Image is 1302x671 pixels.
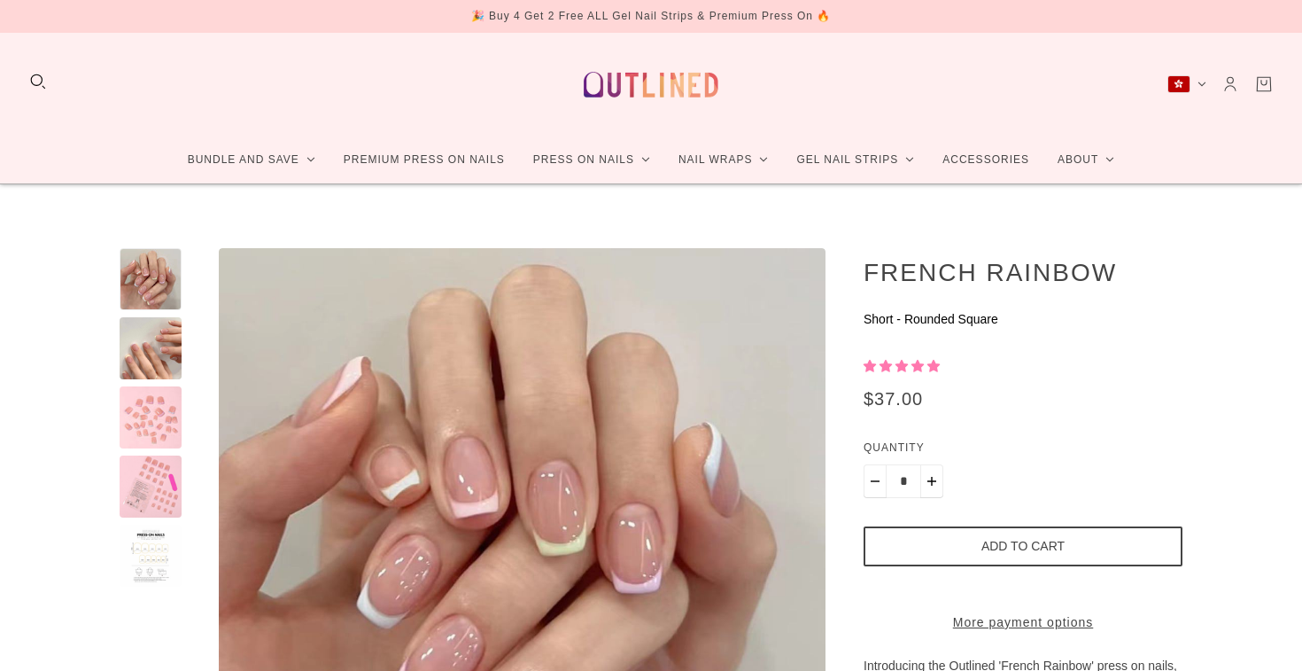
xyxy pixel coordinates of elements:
[519,137,664,183] a: Press On Nails
[471,7,832,26] div: 🎉 Buy 4 Get 2 Free ALL Gel Nail Strips & Premium Press On 🔥
[1043,137,1128,183] a: About
[573,47,729,122] a: Outlined
[864,359,940,373] span: 5.00 stars
[664,137,783,183] a: Nail Wraps
[1167,75,1206,93] button: Hong Kong SAR
[1221,74,1240,94] a: Account
[864,257,1182,287] h1: French Rainbow
[864,527,1182,566] button: Add to cart
[864,613,1182,632] a: More payment options
[864,439,1182,464] label: Quantity
[864,310,1182,329] p: Short - Rounded Square
[329,137,519,183] a: Premium Press On Nails
[920,464,943,498] button: Plus
[864,464,887,498] button: Minus
[928,137,1043,183] a: Accessories
[174,137,329,183] a: Bundle and Save
[28,72,48,91] button: Search
[864,390,923,409] div: $37.00
[1254,74,1274,94] a: Cart
[782,137,928,183] a: Gel Nail Strips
